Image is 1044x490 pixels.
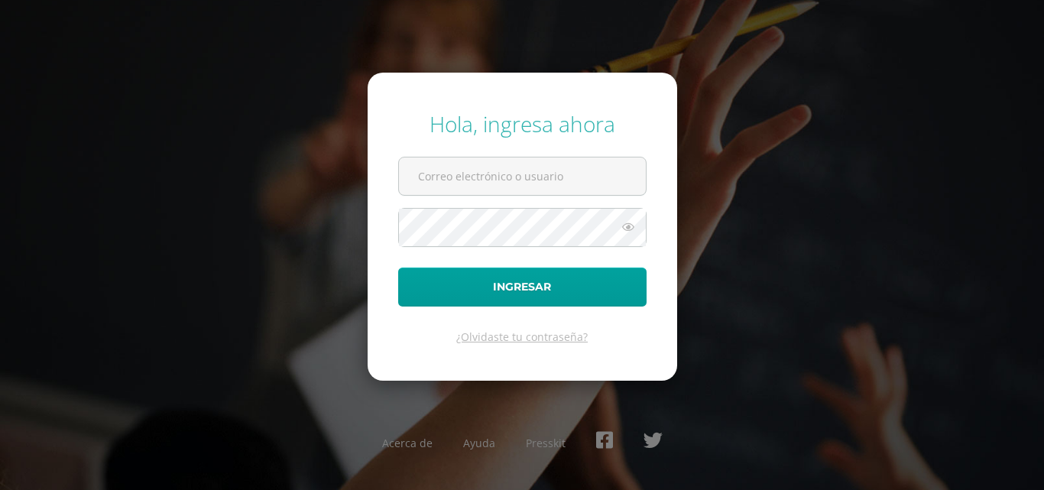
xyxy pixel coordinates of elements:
[399,157,646,195] input: Correo electrónico o usuario
[526,436,566,450] a: Presskit
[456,329,588,344] a: ¿Olvidaste tu contraseña?
[463,436,495,450] a: Ayuda
[398,268,647,307] button: Ingresar
[382,436,433,450] a: Acerca de
[398,109,647,138] div: Hola, ingresa ahora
